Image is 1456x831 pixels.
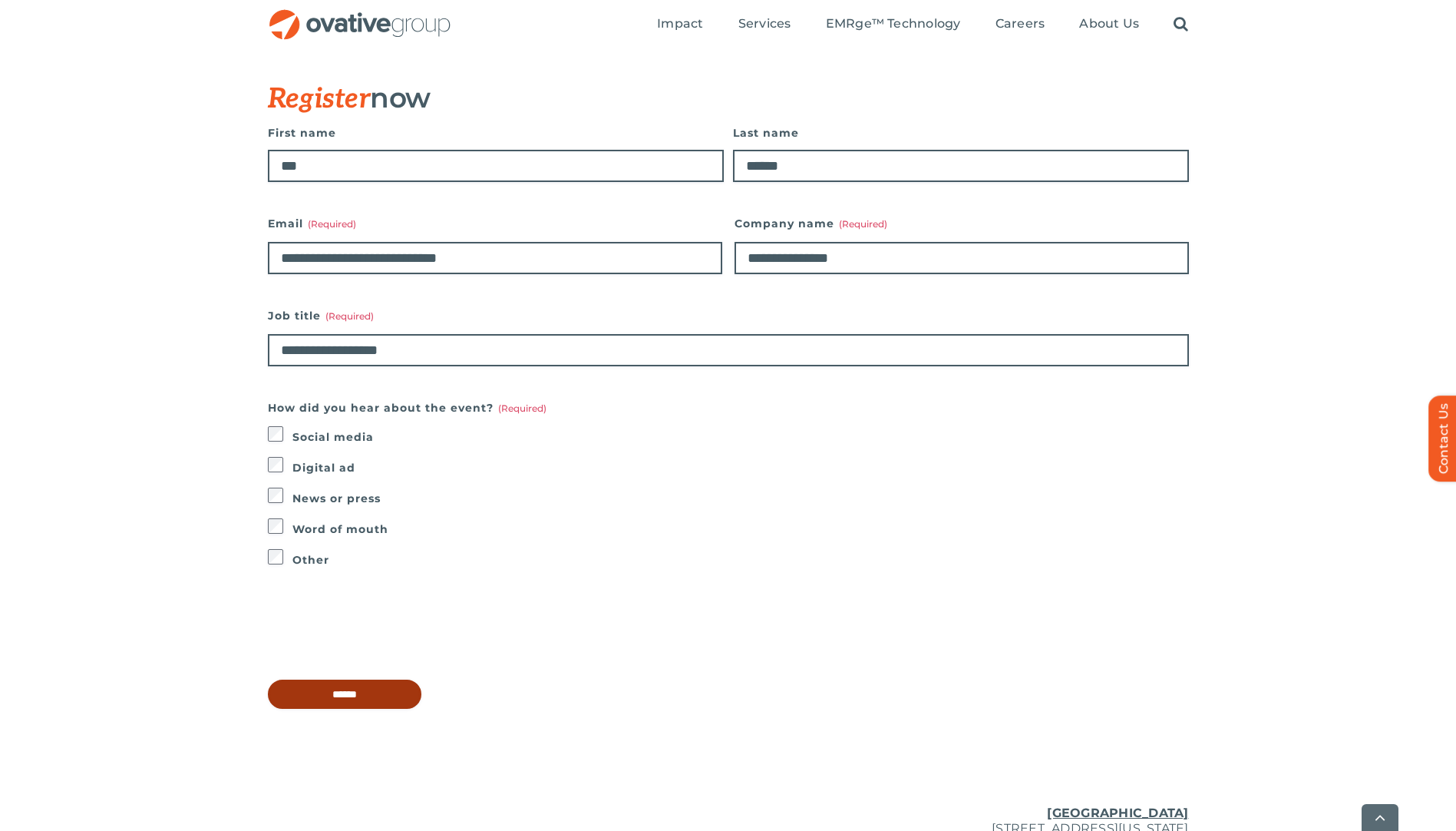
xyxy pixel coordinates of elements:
span: (Required) [839,218,887,230]
label: Word of mouth [292,518,1189,540]
label: Other [292,549,1189,571]
a: Impact [657,16,703,33]
a: Search [1174,16,1188,33]
label: Digital ad [292,457,1189,478]
span: About Us [1079,16,1139,31]
span: Register [268,82,371,116]
label: Last name [733,122,1189,144]
a: EMRge™ Technology [826,16,961,33]
span: (Required) [498,402,546,414]
label: Email [268,213,722,234]
a: Careers [995,16,1045,33]
a: OG_Full_horizontal_RGB [268,8,452,22]
label: Job title [268,305,1189,326]
span: EMRge™ Technology [826,16,961,31]
h3: now [268,82,1112,114]
a: About Us [1079,16,1139,33]
span: Impact [657,16,703,31]
span: (Required) [325,310,374,322]
span: (Required) [308,218,356,230]
span: Careers [995,16,1045,31]
legend: How did you hear about the event? [268,397,546,419]
label: News or press [292,488,1189,509]
label: Social media [292,426,1189,448]
span: Services [738,16,791,31]
label: First name [268,122,724,144]
a: Services [738,16,791,33]
label: Company name [735,213,1189,234]
u: [GEOGRAPHIC_DATA] [1047,806,1188,820]
iframe: reCAPTCHA [268,601,501,661]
